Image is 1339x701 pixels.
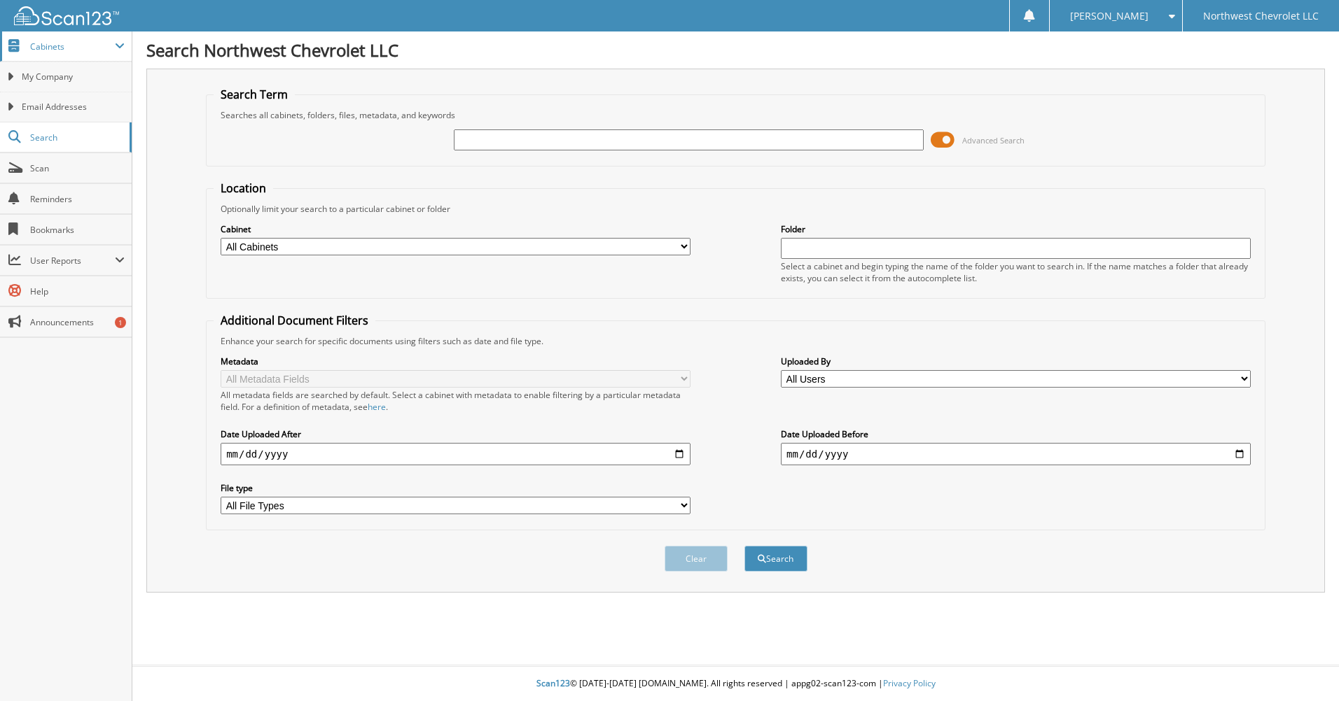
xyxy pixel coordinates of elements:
label: Date Uploaded After [221,428,691,440]
button: Search [744,546,807,572]
span: My Company [22,71,125,83]
label: Folder [781,223,1251,235]
label: Metadata [221,355,691,367]
input: end [781,443,1251,465]
div: Optionally limit your search to a particular cabinet or folder [214,203,1258,215]
legend: Location [214,180,273,196]
a: Privacy Policy [883,677,936,689]
input: start [221,443,691,465]
label: File type [221,482,691,494]
div: Enhance your search for specific documents using filters such as date and file type. [214,335,1258,347]
span: Reminders [30,193,125,205]
a: here [368,401,386,413]
label: Uploaded By [781,355,1251,367]
div: Searches all cabinets, folders, files, metadata, and keywords [214,109,1258,121]
div: All metadata fields are searched by default. Select a cabinet with metadata to enable filtering b... [221,389,691,413]
legend: Search Term [214,87,295,102]
img: scan123-logo-white.svg [14,6,119,25]
span: Advanced Search [962,135,1025,146]
label: Date Uploaded Before [781,428,1251,440]
span: Cabinets [30,41,115,52]
div: Select a cabinet and begin typing the name of the folder you want to search in. If the name match... [781,260,1251,284]
span: Announcements [30,316,125,328]
span: Northwest Chevrolet LLC [1203,12,1319,20]
span: [PERSON_NAME] [1070,12,1149,20]
legend: Additional Document Filters [214,313,375,328]
h1: Search Northwest Chevrolet LLC [146,38,1325,62]
div: 1 [115,317,126,328]
span: Search [30,132,123,143]
span: Email Addresses [22,101,125,113]
span: Scan [30,162,125,174]
span: User Reports [30,255,115,267]
label: Cabinet [221,223,691,235]
span: Bookmarks [30,224,125,236]
span: Scan123 [536,677,570,689]
div: © [DATE]-[DATE] [DOMAIN_NAME]. All rights reserved | appg02-scan123-com | [132,667,1339,701]
span: Help [30,285,125,297]
button: Clear [665,546,728,572]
